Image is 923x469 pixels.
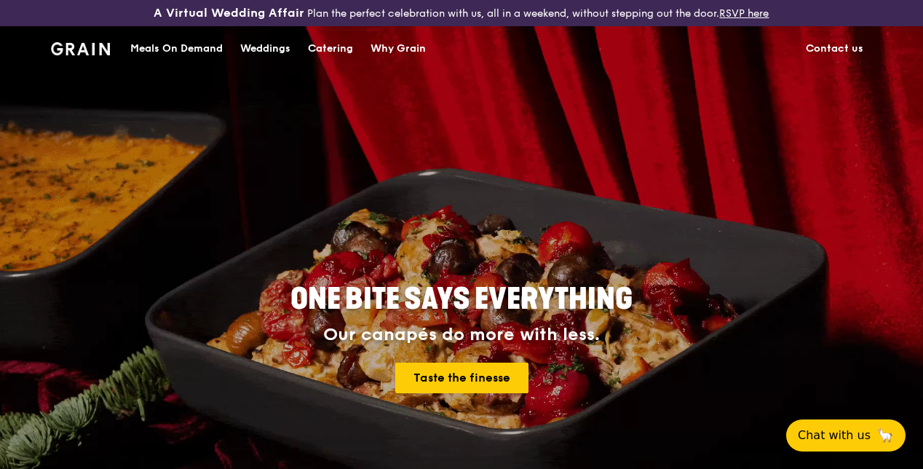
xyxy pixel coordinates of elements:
[798,427,871,444] span: Chat with us
[371,27,426,71] div: Why Grain
[240,27,290,71] div: Weddings
[786,419,906,452] button: Chat with us🦙
[308,27,353,71] div: Catering
[199,325,724,345] div: Our canapés do more with less.
[362,27,435,71] a: Why Grain
[395,363,528,393] a: Taste the finesse
[51,25,110,69] a: GrainGrain
[130,27,223,71] div: Meals On Demand
[876,427,894,444] span: 🦙
[290,282,633,317] span: ONE BITE SAYS EVERYTHING
[154,6,769,20] div: Plan the perfect celebration with us, all in a weekend, without stepping out the door.
[51,42,110,55] img: Grain
[154,6,304,20] h3: A Virtual Wedding Affair
[231,27,299,71] a: Weddings
[299,27,362,71] a: Catering
[797,27,872,71] a: Contact us
[719,7,769,20] a: RSVP here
